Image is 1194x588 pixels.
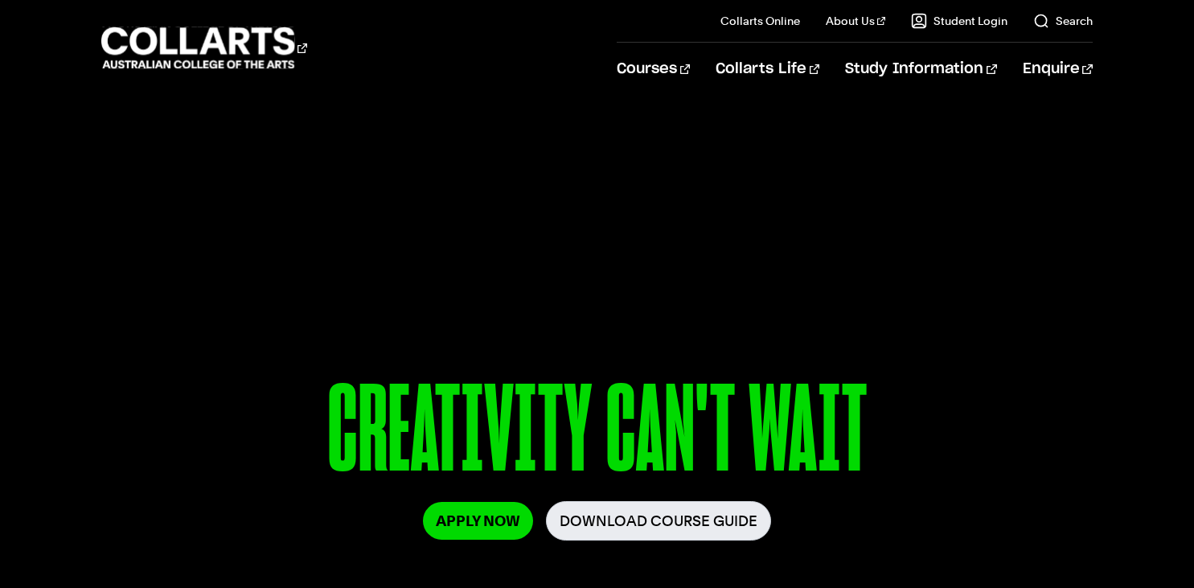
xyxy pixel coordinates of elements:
a: About Us [826,13,885,29]
a: Collarts Online [720,13,800,29]
a: Study Information [845,43,996,96]
a: Enquire [1023,43,1093,96]
a: Download Course Guide [546,501,771,541]
div: Go to homepage [101,25,307,71]
a: Apply Now [423,502,533,540]
a: Courses [617,43,690,96]
a: Collarts Life [716,43,819,96]
a: Search [1033,13,1093,29]
a: Student Login [911,13,1007,29]
p: CREATIVITY CAN'T WAIT [120,368,1075,501]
